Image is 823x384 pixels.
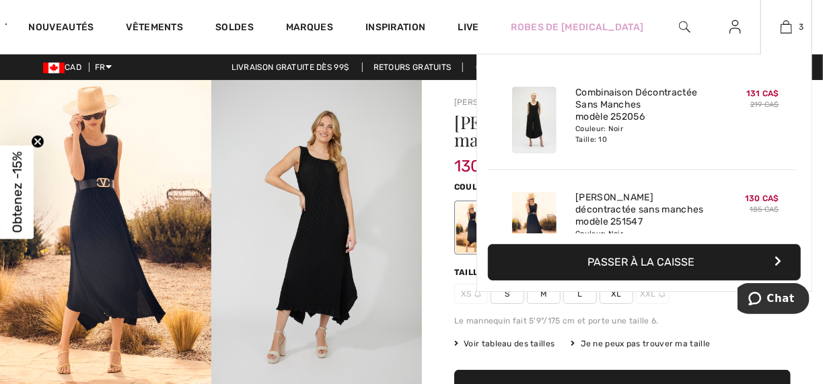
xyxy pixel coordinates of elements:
span: Obtenez -15% [9,151,25,233]
span: Couleur: [454,182,497,192]
span: Voir tableau des tailles [454,338,555,350]
s: 219 CA$ [750,100,779,109]
img: 1ère Avenue [5,11,7,38]
iframe: Ouvre un widget dans lequel vous pouvez chatter avec l’un de nos agents [738,283,810,317]
a: Combinaison Décontractée Sans Manches modèle 252056 [575,87,708,124]
a: Livraison gratuite dès 99$ [221,63,360,72]
a: Nouveautés [28,22,94,36]
img: Mes infos [729,19,741,35]
a: Se connecter [719,19,752,36]
img: Combinaison Décontractée Sans Manches modèle 252056 [512,87,557,153]
img: Canadian Dollar [43,63,65,73]
span: 130 CA$ [454,143,517,176]
div: Couleur: Noir Taille: 10 [575,124,708,145]
span: FR [95,63,112,72]
div: Je ne peux pas trouver ma taille [571,338,711,350]
button: Close teaser [31,135,44,148]
s: 185 CA$ [750,205,779,214]
span: XS [454,284,488,304]
span: CAD [43,63,87,72]
img: recherche [679,19,690,35]
img: ring-m.svg [659,291,666,297]
h1: [PERSON_NAME] décontractée sans manches Modèle 251547 [454,114,735,149]
span: 130 CA$ [745,194,779,203]
a: Garantie du plus bas prix [465,63,603,72]
span: XXL [636,284,670,304]
span: 3 [799,21,803,33]
a: 3 [761,19,812,35]
div: Le mannequin fait 5'9"/175 cm et porte une taille 6. [454,315,791,327]
span: L [563,284,597,304]
a: [PERSON_NAME] [454,98,522,107]
img: Mon panier [781,19,792,35]
div: Taille: [454,266,489,278]
img: ring-m.svg [474,291,481,297]
button: Passer à la caisse [488,244,801,280]
a: Robes de [MEDICAL_DATA] [511,20,644,34]
img: Robe décontractée sans manches modèle 251547 [512,192,557,258]
a: Vêtements [126,22,183,36]
span: Inspiration [365,22,425,36]
span: XL [600,284,633,304]
a: Soldes [215,22,254,36]
a: Live [458,20,478,34]
div: Noir [456,202,491,253]
div: Couleur: Noir Taille: M [575,229,708,250]
a: Marques [286,22,333,36]
a: [PERSON_NAME] décontractée sans manches modèle 251547 [575,192,708,229]
span: 131 CA$ [746,89,779,98]
a: Retours gratuits [362,63,463,72]
span: S [491,284,524,304]
span: M [527,284,561,304]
